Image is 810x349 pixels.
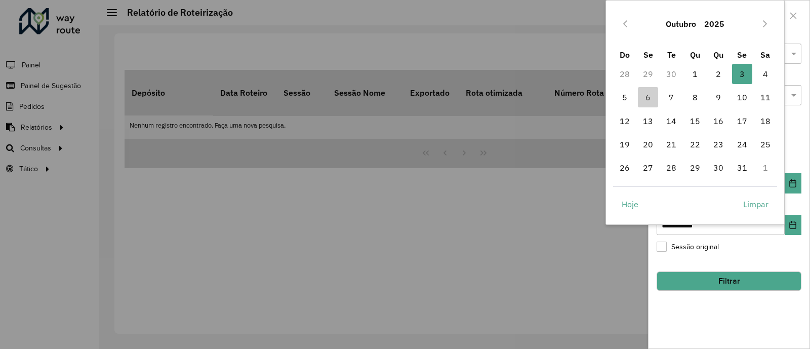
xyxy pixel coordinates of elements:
[613,109,636,133] td: 12
[620,50,630,60] span: Do
[683,109,707,133] td: 15
[730,133,753,156] td: 24
[613,194,647,214] button: Hoje
[708,158,728,178] span: 30
[785,173,801,193] button: Choose Date
[754,109,777,133] td: 18
[660,86,683,109] td: 7
[732,111,752,131] span: 17
[755,64,776,84] span: 4
[683,62,707,86] td: 1
[615,111,635,131] span: 12
[660,109,683,133] td: 14
[737,50,747,60] span: Se
[613,86,636,109] td: 5
[685,158,705,178] span: 29
[785,215,801,235] button: Choose Date
[708,134,728,154] span: 23
[683,156,707,179] td: 29
[638,158,658,178] span: 27
[636,62,660,86] td: 29
[730,109,753,133] td: 17
[613,156,636,179] td: 26
[755,87,776,107] span: 11
[690,50,700,60] span: Qu
[613,133,636,156] td: 19
[730,156,753,179] td: 31
[760,50,770,60] span: Sa
[730,62,753,86] td: 3
[636,156,660,179] td: 27
[754,156,777,179] td: 1
[713,50,723,60] span: Qu
[660,62,683,86] td: 30
[683,133,707,156] td: 22
[743,198,768,210] span: Limpar
[685,87,705,107] span: 8
[643,50,653,60] span: Se
[685,64,705,84] span: 1
[730,86,753,109] td: 10
[660,156,683,179] td: 28
[622,198,638,210] span: Hoje
[615,87,635,107] span: 5
[707,133,730,156] td: 23
[700,12,728,36] button: Choose Year
[638,87,658,107] span: 6
[732,158,752,178] span: 31
[683,86,707,109] td: 8
[661,87,681,107] span: 7
[708,87,728,107] span: 9
[638,134,658,154] span: 20
[638,111,658,131] span: 13
[708,64,728,84] span: 2
[657,272,801,291] button: Filtrar
[732,87,752,107] span: 10
[755,134,776,154] span: 25
[661,134,681,154] span: 21
[755,111,776,131] span: 18
[615,158,635,178] span: 26
[636,86,660,109] td: 6
[661,158,681,178] span: 28
[662,12,700,36] button: Choose Month
[615,134,635,154] span: 19
[667,50,676,60] span: Te
[707,156,730,179] td: 30
[636,133,660,156] td: 20
[757,16,773,32] button: Next Month
[685,111,705,131] span: 15
[754,62,777,86] td: 4
[754,86,777,109] td: 11
[754,133,777,156] td: 25
[708,111,728,131] span: 16
[707,62,730,86] td: 2
[707,86,730,109] td: 9
[732,134,752,154] span: 24
[735,194,777,214] button: Limpar
[636,109,660,133] td: 13
[732,64,752,84] span: 3
[613,62,636,86] td: 28
[660,133,683,156] td: 21
[617,16,633,32] button: Previous Month
[661,111,681,131] span: 14
[657,242,719,252] label: Sessão original
[685,134,705,154] span: 22
[707,109,730,133] td: 16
